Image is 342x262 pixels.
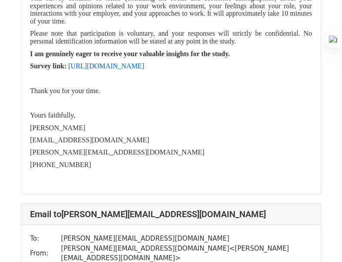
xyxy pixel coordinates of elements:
[61,234,312,244] td: [PERSON_NAME][EMAIL_ADDRESS][DOMAIN_NAME]
[298,220,342,262] iframe: Chat Widget
[30,87,100,94] span: Thank you for your time.
[30,209,312,219] h4: Email to [PERSON_NAME][EMAIL_ADDRESS][DOMAIN_NAME]
[30,30,312,45] span: Please note that participation is voluntary, and your responses will strictly be confidential. No...
[30,62,67,70] span: Survey link:
[68,63,144,70] a: [URL][DOMAIN_NAME]
[30,124,85,131] span: [PERSON_NAME]
[30,161,91,168] span: [PHONE_NUMBER]
[30,148,205,156] span: [PERSON_NAME][EMAIL_ADDRESS][DOMAIN_NAME]
[68,62,144,70] span: [URL][DOMAIN_NAME]
[30,50,230,57] span: I am genuinely eager to receive your valuable insights for the study.
[30,136,149,144] span: [EMAIL_ADDRESS][DOMAIN_NAME]
[30,234,61,244] td: To:
[30,111,75,119] span: Yours faithfully,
